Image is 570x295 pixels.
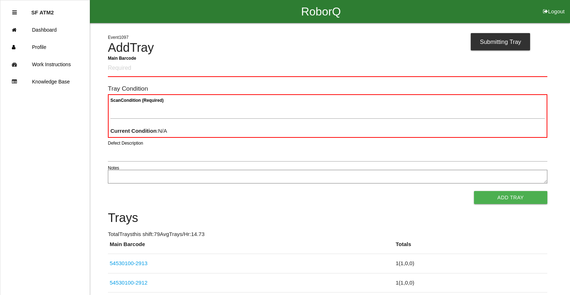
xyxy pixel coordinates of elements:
a: Profile [0,38,90,56]
input: Required [108,60,547,77]
p: Total Trays this shift: 79 Avg Trays /Hr: 14.73 [108,230,547,239]
a: Dashboard [0,21,90,38]
td: 1 ( 1 , 0 , 0 ) [394,254,547,273]
a: 54530100-2913 [110,260,147,266]
th: Totals [394,240,547,254]
a: Knowledge Base [0,73,90,90]
button: Add Tray [474,191,547,204]
b: Main Barcode [108,55,136,60]
span: Event 1097 [108,35,128,40]
label: Notes [108,165,119,171]
td: 1 ( 1 , 0 , 0 ) [394,273,547,292]
div: Submitting Tray [471,33,530,50]
p: SF ATM2 [31,4,54,15]
label: Defect Description [108,140,143,146]
span: : N/A [110,128,167,134]
th: Main Barcode [108,240,394,254]
h4: Add Tray [108,41,547,55]
h4: Trays [108,211,547,225]
b: Current Condition [110,128,156,134]
b: Scan Condition (Required) [110,98,164,103]
div: Close [12,4,17,21]
h6: Tray Condition [108,85,547,92]
a: 54530100-2912 [110,280,147,286]
a: Work Instructions [0,56,90,73]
